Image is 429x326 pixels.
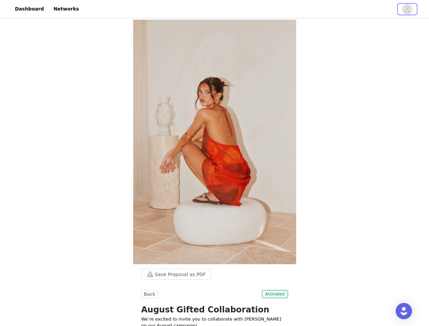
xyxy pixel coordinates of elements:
[141,304,288,316] h1: August Gifted Collaboration
[49,1,83,17] a: Networks
[404,4,410,15] div: avatar
[133,20,296,264] img: campaign image
[11,1,48,17] a: Dashboard
[396,303,412,319] div: Open Intercom Messenger
[262,290,288,298] span: Activated
[141,269,211,280] button: Save Proposal as PDF
[141,290,158,298] button: Back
